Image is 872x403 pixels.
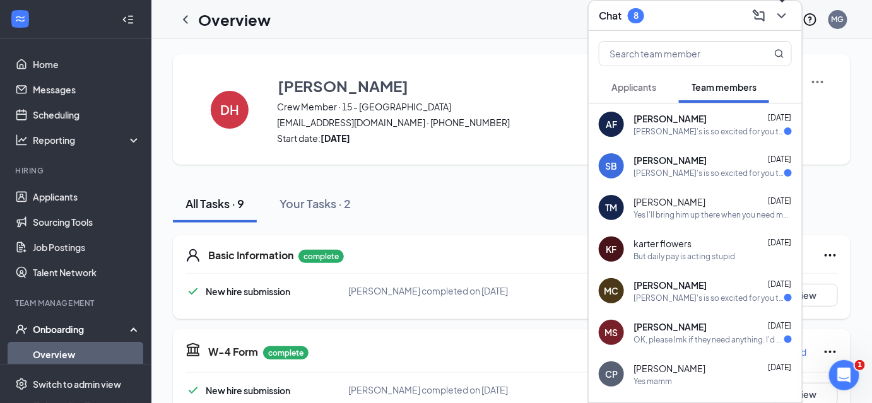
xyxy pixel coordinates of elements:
[768,196,791,206] span: [DATE]
[829,360,859,390] iframe: Intercom live chat
[633,293,784,303] div: [PERSON_NAME]'s is so excited for you to join our team! Do you know anyone else who might be inte...
[349,285,509,296] span: [PERSON_NAME] completed on [DATE]
[749,6,769,26] button: ComposeMessage
[772,6,792,26] button: ChevronDown
[33,134,141,146] div: Reporting
[321,132,350,144] strong: [DATE]
[33,184,141,209] a: Applicants
[633,362,705,375] span: [PERSON_NAME]
[33,323,130,336] div: Onboarding
[15,378,28,390] svg: Settings
[33,235,141,260] a: Job Postings
[263,346,309,359] p: complete
[604,284,619,297] div: MC
[823,248,838,263] svg: Ellipses
[605,326,618,339] div: MS
[633,154,707,166] span: [PERSON_NAME]
[633,112,707,125] span: [PERSON_NAME]
[768,113,791,122] span: [DATE]
[33,52,141,77] a: Home
[832,14,844,25] div: MG
[768,363,791,372] span: [DATE]
[823,344,838,359] svg: Ellipses
[178,12,193,27] svg: ChevronLeft
[206,385,290,396] span: New hire submission
[605,368,618,380] div: CP
[186,196,244,211] div: All Tasks · 9
[768,155,791,164] span: [DATE]
[349,384,509,395] span: [PERSON_NAME] completed on [DATE]
[186,342,201,357] svg: TaxGovernmentIcon
[186,284,201,299] svg: Checkmark
[33,77,141,102] a: Messages
[855,360,865,370] span: 1
[803,12,818,27] svg: QuestionInfo
[15,298,138,308] div: Team Management
[606,243,617,255] div: KF
[33,378,121,390] div: Switch to admin view
[768,321,791,330] span: [DATE]
[277,132,686,144] span: Start date:
[33,342,141,367] a: Overview
[14,13,27,25] svg: WorkstreamLogo
[810,74,825,90] img: More Actions
[774,49,784,59] svg: MagnifyingGlass
[599,42,749,66] input: Search team member
[277,74,686,97] button: [PERSON_NAME]
[606,160,618,172] div: SB
[751,8,767,23] svg: ComposeMessage
[633,196,705,208] span: [PERSON_NAME]
[198,9,271,30] h1: Overview
[633,209,792,220] div: Yes I'll bring him up there when you need me to come up
[33,102,141,127] a: Scheduling
[220,105,239,114] h4: DH
[208,248,293,262] h5: Basic Information
[33,260,141,285] a: Talent Network
[633,279,707,291] span: [PERSON_NAME]
[122,13,134,26] svg: Collapse
[606,201,618,214] div: TM
[633,334,784,345] div: OK, please lmk if they need anything. I'd prefer to start at soon as possible.
[633,251,735,262] div: But daily pay is acting stupid
[277,116,686,129] span: [EMAIL_ADDRESS][DOMAIN_NAME] · [PHONE_NUMBER]
[611,81,656,93] span: Applicants
[633,237,692,250] span: karter flowers
[198,74,261,144] button: DH
[768,279,791,289] span: [DATE]
[606,118,617,131] div: AF
[599,9,622,23] h3: Chat
[633,126,784,137] div: [PERSON_NAME]'s is so excited for you to join our team! Do you know anyone else who might be inte...
[633,168,784,178] div: [PERSON_NAME]'s is so excited for you to join our team! Do you know anyone else who might be inte...
[633,10,639,21] div: 8
[775,284,838,307] button: View
[15,165,138,176] div: Hiring
[633,320,707,333] span: [PERSON_NAME]
[280,196,351,211] div: Your Tasks · 2
[692,81,757,93] span: Team members
[15,323,28,336] svg: UserCheck
[277,100,686,113] span: Crew Member · 15 - [GEOGRAPHIC_DATA]
[774,8,789,23] svg: ChevronDown
[206,286,290,297] span: New hire submission
[186,383,201,398] svg: Checkmark
[186,248,201,263] svg: User
[768,238,791,247] span: [DATE]
[278,75,408,96] h3: [PERSON_NAME]
[33,209,141,235] a: Sourcing Tools
[633,376,672,387] div: Yes mamm
[15,134,28,146] svg: Analysis
[208,345,258,359] h5: W-4 Form
[298,250,344,263] p: complete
